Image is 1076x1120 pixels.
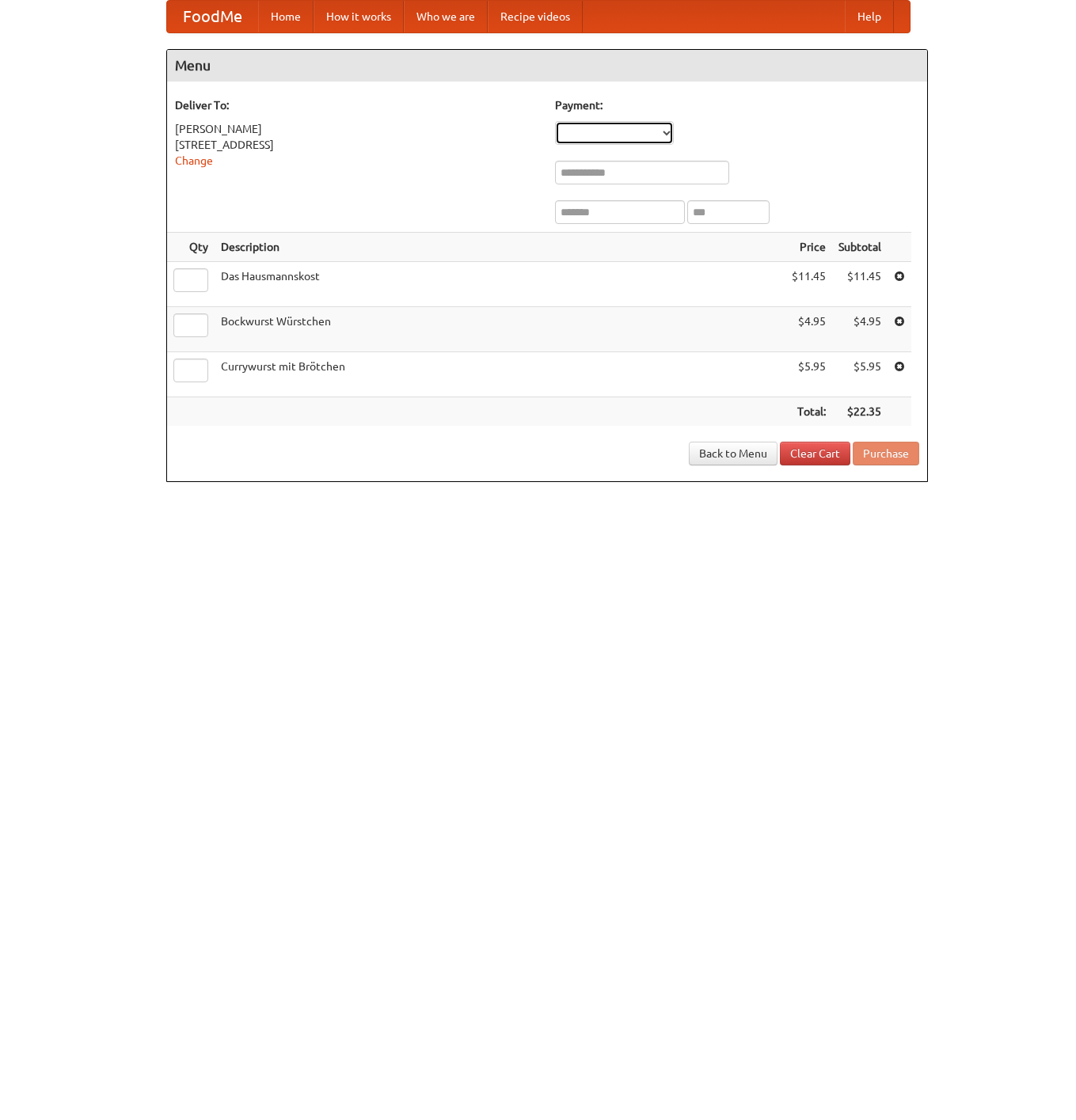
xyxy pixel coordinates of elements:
[555,97,919,113] h5: Payment:
[832,307,888,352] td: $4.95
[689,442,778,465] a: Back to Menu
[175,137,539,153] div: [STREET_ADDRESS]
[215,262,785,307] td: Das Hausmannskost
[832,262,888,307] td: $11.45
[780,442,850,465] a: Clear Cart
[175,97,539,113] h5: Deliver To:
[832,352,888,397] td: $5.95
[175,154,213,167] a: Change
[167,233,215,262] th: Qty
[314,1,404,32] a: How it works
[404,1,488,32] a: Who we are
[832,233,888,262] th: Subtotal
[785,233,832,262] th: Price
[785,307,832,352] td: $4.95
[175,121,539,137] div: [PERSON_NAME]
[215,307,785,352] td: Bockwurst Würstchen
[167,1,258,32] a: FoodMe
[845,1,894,32] a: Help
[488,1,583,32] a: Recipe videos
[215,233,785,262] th: Description
[785,352,832,397] td: $5.95
[258,1,314,32] a: Home
[785,262,832,307] td: $11.45
[853,442,919,465] button: Purchase
[167,50,927,82] h4: Menu
[215,352,785,397] td: Currywurst mit Brötchen
[832,397,888,427] th: $22.35
[785,397,832,427] th: Total:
